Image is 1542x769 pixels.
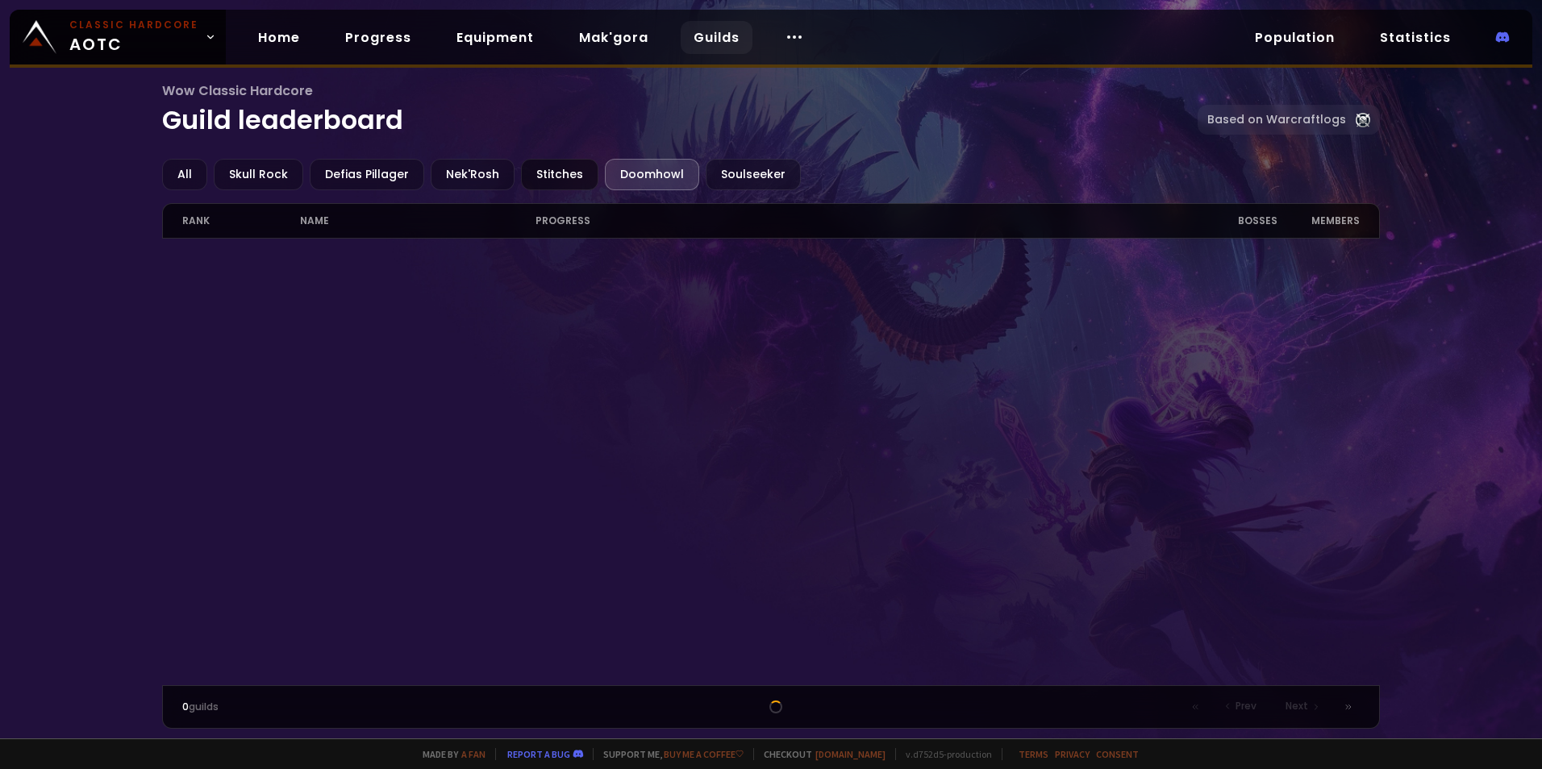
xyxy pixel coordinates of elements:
[1286,699,1308,713] span: Next
[1019,748,1048,760] a: Terms
[521,159,598,190] div: Stitches
[300,204,536,238] div: name
[1242,21,1348,54] a: Population
[536,204,1183,238] div: progress
[182,700,477,714] div: guilds
[1096,748,1139,760] a: Consent
[815,748,886,760] a: [DOMAIN_NAME]
[310,159,424,190] div: Defias Pillager
[182,700,189,713] span: 0
[69,18,198,56] span: AOTC
[1367,21,1464,54] a: Statistics
[1055,748,1090,760] a: Privacy
[162,81,1198,139] h1: Guild leaderboard
[69,18,198,32] small: Classic Hardcore
[1356,113,1370,127] img: Warcraftlog
[1277,204,1360,238] div: members
[461,748,486,760] a: a fan
[214,159,303,190] div: Skull Rock
[507,748,570,760] a: Report a bug
[605,159,699,190] div: Doomhowl
[706,159,801,190] div: Soulseeker
[681,21,752,54] a: Guilds
[753,748,886,760] span: Checkout
[182,204,300,238] div: rank
[431,159,515,190] div: Nek'Rosh
[566,21,661,54] a: Mak'gora
[895,748,992,760] span: v. d752d5 - production
[664,748,744,760] a: Buy me a coffee
[1183,204,1277,238] div: Bosses
[444,21,547,54] a: Equipment
[593,748,744,760] span: Support me,
[1236,699,1257,713] span: Prev
[332,21,424,54] a: Progress
[162,81,1198,101] span: Wow Classic Hardcore
[162,159,207,190] div: All
[10,10,226,64] a: Classic HardcoreAOTC
[413,748,486,760] span: Made by
[245,21,313,54] a: Home
[1198,105,1380,135] a: Based on Warcraftlogs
